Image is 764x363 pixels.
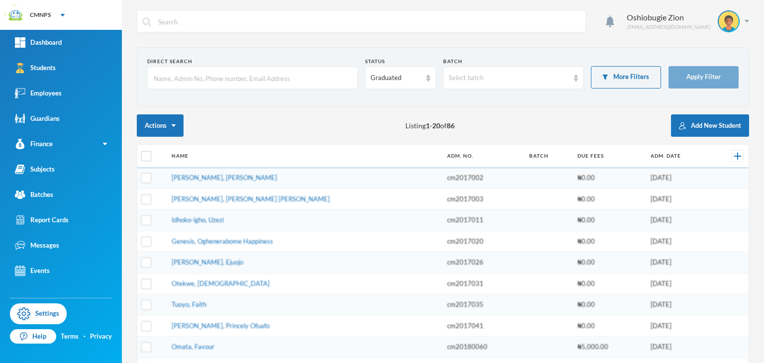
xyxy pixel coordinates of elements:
[646,337,712,358] td: [DATE]
[15,37,62,48] div: Dashboard
[15,189,53,200] div: Batches
[172,300,206,308] a: Tuoyo, Faith
[442,337,525,358] td: cm20180060
[90,332,112,342] a: Privacy
[15,240,59,251] div: Messages
[627,23,710,31] div: [EMAIL_ADDRESS][DOMAIN_NAME]
[84,332,86,342] div: ·
[442,252,525,273] td: cm2017026
[646,315,712,337] td: [DATE]
[671,114,749,137] button: Add New Student
[646,273,712,294] td: [DATE]
[172,174,277,181] a: [PERSON_NAME], [PERSON_NAME]
[167,145,442,168] th: Name
[172,216,224,224] a: Idhoko-igho, Uzezi
[573,188,646,210] td: ₦0.00
[442,294,525,316] td: cm2017035
[442,210,525,231] td: cm2017011
[10,303,67,324] a: Settings
[15,63,56,73] div: Students
[646,145,712,168] th: Adm. Date
[15,215,69,225] div: Report Cards
[442,315,525,337] td: cm2017041
[627,11,710,23] div: Oshiobugie Zion
[449,73,569,83] div: Select batch
[405,120,455,131] span: Listing - of
[646,188,712,210] td: [DATE]
[668,66,739,89] button: Apply Filter
[172,322,270,330] a: [PERSON_NAME], Princely Ofuafo
[573,294,646,316] td: ₦0.00
[524,145,573,168] th: Batch
[30,10,51,19] div: CMNPS
[147,58,358,65] div: Direct Search
[426,121,430,130] b: 1
[442,231,525,252] td: cm2017020
[172,343,214,351] a: Omata, Favour
[5,5,25,25] img: logo
[432,121,440,130] b: 20
[15,139,53,149] div: Finance
[573,210,646,231] td: ₦0.00
[734,153,741,160] img: +
[573,315,646,337] td: ₦0.00
[573,273,646,294] td: ₦0.00
[172,195,330,203] a: [PERSON_NAME], [PERSON_NAME] [PERSON_NAME]
[172,258,243,266] a: [PERSON_NAME], Ejuojo
[365,58,435,65] div: Status
[646,231,712,252] td: [DATE]
[15,88,62,98] div: Employees
[142,17,151,26] img: search
[157,10,580,33] input: Search
[646,252,712,273] td: [DATE]
[442,188,525,210] td: cm2017003
[646,294,712,316] td: [DATE]
[10,329,56,344] a: Help
[573,252,646,273] td: ₦0.00
[172,237,273,245] a: Genesis, Oghenerabome Happiness
[443,58,583,65] div: Batch
[573,168,646,189] td: ₦0.00
[172,279,270,287] a: Otekwe, [DEMOGRAPHIC_DATA]
[646,210,712,231] td: [DATE]
[442,168,525,189] td: cm2017002
[646,168,712,189] td: [DATE]
[573,231,646,252] td: ₦0.00
[591,66,661,89] button: More Filters
[719,11,739,31] img: STUDENT
[371,73,421,83] div: Graduated
[442,273,525,294] td: cm2017031
[15,266,50,276] div: Events
[15,113,60,124] div: Guardians
[573,337,646,358] td: ₦5,000.00
[61,332,79,342] a: Terms
[137,114,184,137] button: Actions
[442,145,525,168] th: Adm. No.
[573,145,646,168] th: Due Fees
[153,67,352,90] input: Name, Admin No, Phone number, Email Address
[15,164,55,175] div: Subjects
[447,121,455,130] b: 86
